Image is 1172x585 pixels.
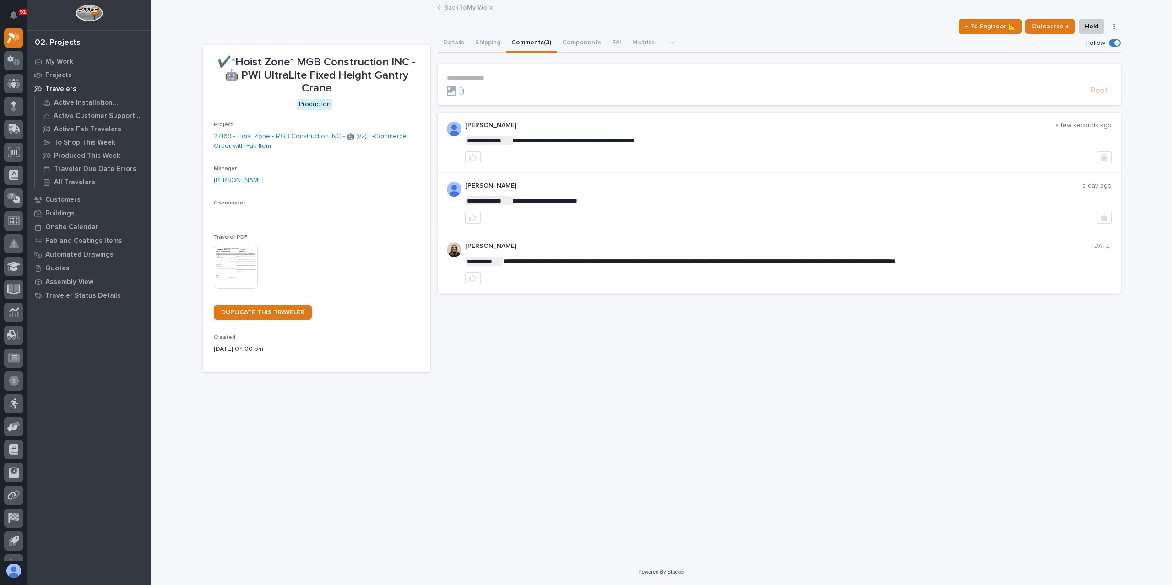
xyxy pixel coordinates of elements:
[214,235,248,240] span: Traveler PDF
[27,193,151,206] a: Customers
[465,182,1082,190] p: [PERSON_NAME]
[607,34,627,53] button: FAI
[465,272,481,284] button: like this post
[214,56,419,95] p: ✔️*Hoist Zone* MGB Construction INC - 🤖 PWI UltraLite Fixed Height Gantry Crane
[465,122,1055,129] p: [PERSON_NAME]
[1025,19,1075,34] button: Outsource ↑
[35,123,151,135] a: Active Fab Travelers
[54,125,121,134] p: Active Fab Travelers
[45,292,121,300] p: Traveler Status Details
[45,237,122,245] p: Fab and Coatings Items
[465,212,481,224] button: like this post
[214,200,245,206] span: Coordinator
[4,5,23,25] button: Notifications
[45,223,98,231] p: Onsite Calendar
[470,34,506,53] button: Shipping
[1082,182,1112,190] p: a day ago
[214,122,233,128] span: Project
[45,264,70,273] p: Quotes
[27,289,151,302] a: Traveler Status Details
[45,251,114,259] p: Automated Drawings
[27,206,151,220] a: Buildings
[35,96,151,109] a: Active Installation Travelers
[54,165,136,173] p: Traveler Due Date Errors
[4,561,23,580] button: users-avatar
[45,85,76,93] p: Travelers
[54,112,144,120] p: Active Customer Support Travelers
[35,38,81,48] div: 02. Projects
[27,234,151,247] a: Fab and Coatings Items
[959,19,1022,34] button: ← To Engineer 📐
[35,136,151,149] a: To Shop This Week
[1087,86,1112,96] button: Post
[1097,151,1112,163] button: Delete post
[54,152,120,160] p: Produced This Week
[214,344,419,354] p: [DATE] 04:00 pm
[76,5,103,21] img: Workspace Logo
[45,71,72,80] p: Projects
[214,132,419,151] a: 27169 - Hoist Zone - MGB Construction INC - 🤖 (v2) E-Commerce Order with Fab Item
[214,305,312,320] a: DUPLICATE THIS TRAVELER
[465,242,1092,250] p: [PERSON_NAME]
[35,149,151,162] a: Produced This Week
[1097,212,1112,224] button: Delete post
[27,275,151,289] a: Assembly View
[54,99,144,107] p: Active Installation Travelers
[214,166,237,172] span: Manager
[27,82,151,96] a: Travelers
[447,182,461,197] img: AOh14GjpcA6ydKGAvwfezp8OhN30Q3_1BHk5lQOeczEvCIoEuGETHm2tT-JUDAHyqffuBe4ae2BInEDZwLlH3tcCd_oYlV_i4...
[1031,21,1069,32] span: Outsource ↑
[35,162,151,175] a: Traveler Due Date Errors
[45,58,73,66] p: My Work
[965,21,1016,32] span: ← To Engineer 📐
[1092,242,1112,250] p: [DATE]
[506,34,557,53] button: Comments (3)
[447,122,461,136] img: AOh14GjpcA6ydKGAvwfezp8OhN30Q3_1BHk5lQOeczEvCIoEuGETHm2tT-JUDAHyqffuBe4ae2BInEDZwLlH3tcCd_oYlV_i4...
[27,54,151,68] a: My Work
[54,139,115,147] p: To Shop This Week
[214,210,419,220] p: -
[214,335,235,340] span: Created
[627,34,660,53] button: Metrics
[35,176,151,188] a: All Travelers
[557,34,607,53] button: Components
[27,247,151,261] a: Automated Drawings
[297,99,332,110] div: Production
[444,2,493,12] a: Back toMy Work
[438,34,470,53] button: Details
[27,261,151,275] a: Quotes
[35,109,151,122] a: Active Customer Support Travelers
[214,176,264,185] a: [PERSON_NAME]
[1086,39,1105,47] p: Follow
[27,220,151,234] a: Onsite Calendar
[54,178,95,187] p: All Travelers
[221,309,304,316] span: DUPLICATE THIS TRAVELER
[20,9,26,15] p: 91
[45,196,81,204] p: Customers
[447,242,461,257] img: ALV-UjUW5P6fp_EKJDib9bSu4i9siC2VWaYoJ4wmsxqwS8ugEzqt2jUn7pYeYhA5TGr5A6D3IzuemHUGlvM5rCUNVp4NrpVac...
[465,151,481,163] button: like this post
[1085,21,1098,32] span: Hold
[27,68,151,82] a: Projects
[638,569,684,574] a: Powered By Stacker
[1091,86,1108,96] span: Post
[1079,19,1104,34] button: Hold
[11,11,23,26] div: Notifications91
[1055,122,1112,129] p: a few seconds ago
[45,209,75,218] p: Buildings
[45,278,93,286] p: Assembly View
